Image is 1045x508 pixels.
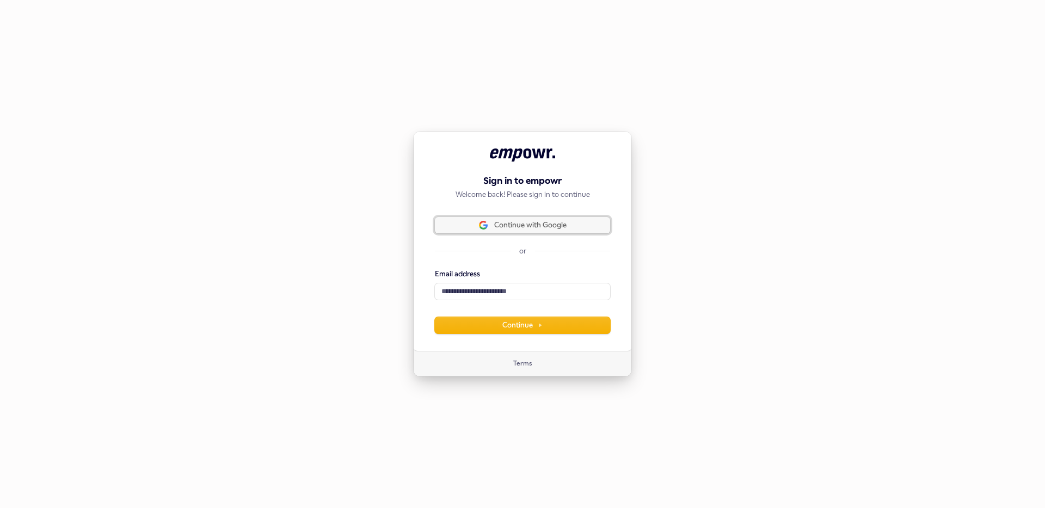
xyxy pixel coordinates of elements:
[519,246,526,256] p: or
[435,190,610,200] p: Welcome back! Please sign in to continue
[435,175,610,188] h1: Sign in to empowr
[435,269,480,279] label: Email address
[502,320,543,330] span: Continue
[435,317,610,333] button: Continue
[479,221,488,230] img: Sign in with Google
[490,148,555,162] img: empowr
[513,360,532,368] a: Terms
[435,217,610,233] button: Sign in with GoogleContinue with Google
[494,220,567,230] span: Continue with Google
